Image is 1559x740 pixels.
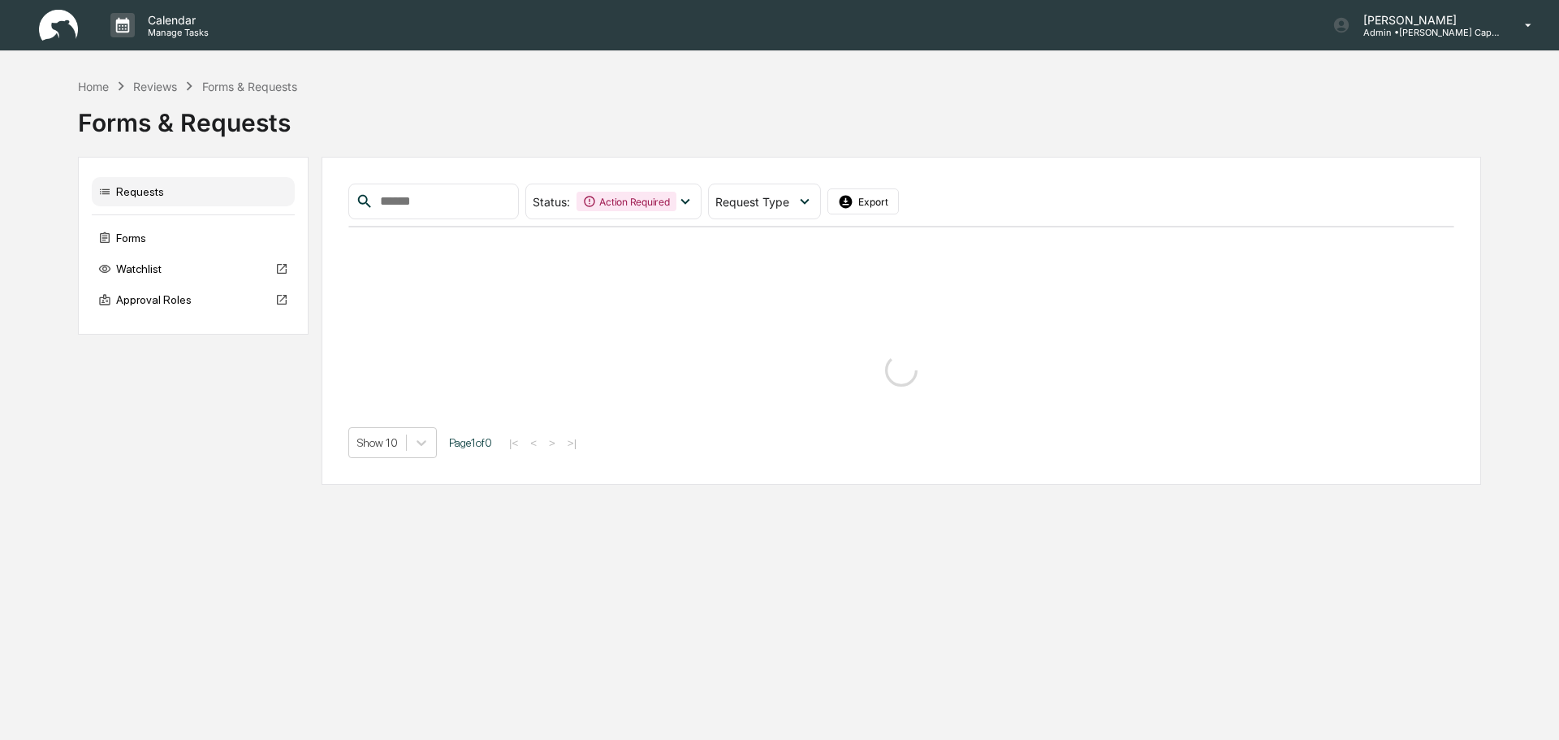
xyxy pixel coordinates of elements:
div: Requests [92,177,295,206]
img: logo [39,10,78,41]
p: Calendar [135,13,217,27]
p: Admin • [PERSON_NAME] Capital [1350,27,1501,38]
div: Forms [92,223,295,253]
button: |< [504,436,523,450]
div: Forms & Requests [202,80,297,93]
span: Request Type [715,195,789,209]
div: Action Required [577,192,676,211]
div: Reviews [133,80,177,93]
span: Status : [533,195,570,209]
p: [PERSON_NAME] [1350,13,1501,27]
button: < [525,436,542,450]
button: > [544,436,560,450]
div: Approval Roles [92,285,295,314]
div: Watchlist [92,254,295,283]
span: Page 1 of 0 [449,436,492,449]
button: Export [827,188,899,214]
button: >| [563,436,581,450]
div: Forms & Requests [78,95,1481,137]
p: Manage Tasks [135,27,217,38]
div: Home [78,80,109,93]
